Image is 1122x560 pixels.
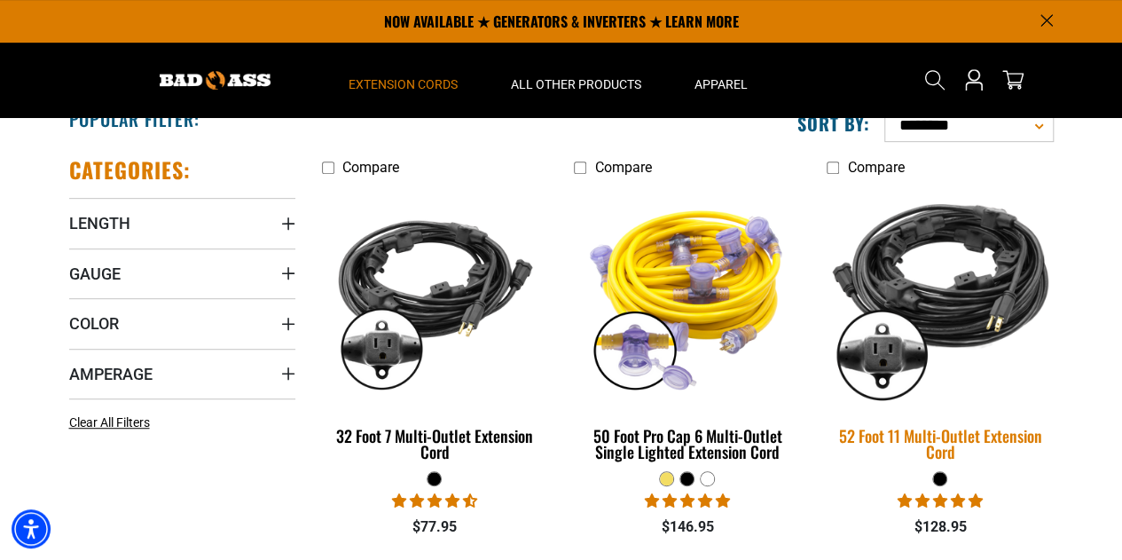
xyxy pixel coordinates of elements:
[668,43,774,117] summary: Apparel
[322,428,548,460] div: 32 Foot 7 Multi-Outlet Extension Cord
[594,159,651,176] span: Compare
[827,428,1053,460] div: 52 Foot 11 Multi-Outlet Extension Cord
[574,517,800,538] div: $146.95
[392,493,477,509] span: 4.68 stars
[847,159,904,176] span: Compare
[69,298,295,348] summary: Color
[349,76,458,92] span: Extension Cords
[69,213,130,233] span: Length
[69,349,295,398] summary: Amperage
[898,493,983,509] span: 4.95 stars
[69,415,150,430] span: Clear All Filters
[322,43,484,117] summary: Extension Cords
[12,509,51,548] div: Accessibility Menu
[574,428,800,460] div: 50 Foot Pro Cap 6 Multi-Outlet Single Lighted Extension Cord
[960,43,988,117] a: Open this option
[921,66,949,94] summary: Search
[645,493,730,509] span: 4.80 stars
[827,185,1053,470] a: black 52 Foot 11 Multi-Outlet Extension Cord
[69,156,192,184] h2: Categories:
[816,182,1064,409] img: black
[827,517,1053,538] div: $128.95
[999,69,1027,91] a: cart
[160,71,271,90] img: Bad Ass Extension Cords
[574,185,800,470] a: yellow 50 Foot Pro Cap 6 Multi-Outlet Single Lighted Extension Cord
[69,313,119,334] span: Color
[322,185,548,470] a: black 32 Foot 7 Multi-Outlet Extension Cord
[323,193,546,398] img: black
[69,414,157,432] a: Clear All Filters
[69,264,121,284] span: Gauge
[694,76,748,92] span: Apparel
[322,517,548,538] div: $77.95
[69,364,153,384] span: Amperage
[484,43,668,117] summary: All Other Products
[797,112,870,135] label: Sort by:
[576,193,799,398] img: yellow
[342,159,399,176] span: Compare
[69,198,295,248] summary: Length
[511,76,641,92] span: All Other Products
[69,248,295,298] summary: Gauge
[69,107,200,130] h2: Popular Filter:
